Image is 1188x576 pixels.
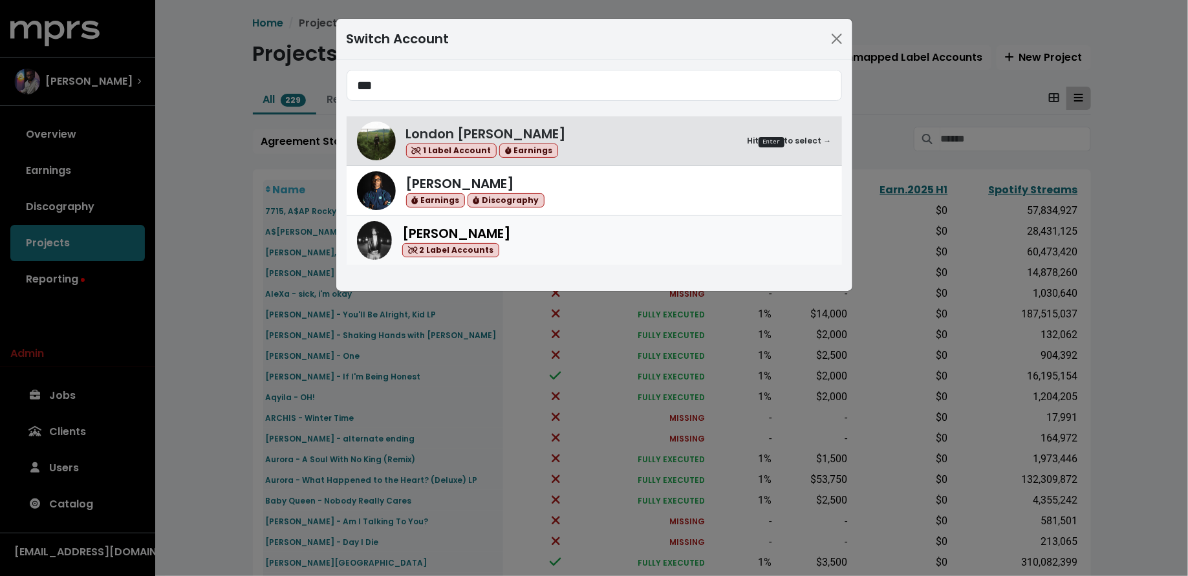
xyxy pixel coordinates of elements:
small: Hit to select → [747,135,831,147]
img: London Cyr [357,122,396,160]
a: London CyrLondon [PERSON_NAME] 1 Label Account EarningsHitEnterto select → [347,116,842,166]
span: [PERSON_NAME] [402,224,511,242]
button: Close [826,28,847,49]
a: Don Mills[PERSON_NAME] 2 Label Accounts [347,216,842,265]
kbd: Enter [759,137,784,147]
input: Search accounts [347,70,842,101]
div: Switch Account [347,29,449,48]
span: [PERSON_NAME] [406,175,515,193]
span: 1 Label Account [406,144,497,158]
img: Donnie Scantz [357,171,396,210]
span: London [PERSON_NAME] [406,125,567,143]
span: 2 Label Accounts [402,243,500,258]
span: Earnings [406,193,465,208]
a: Donnie Scantz[PERSON_NAME] Earnings Discography [347,166,842,216]
img: Don Mills [357,221,392,260]
span: Earnings [499,144,558,158]
span: Discography [468,193,545,208]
